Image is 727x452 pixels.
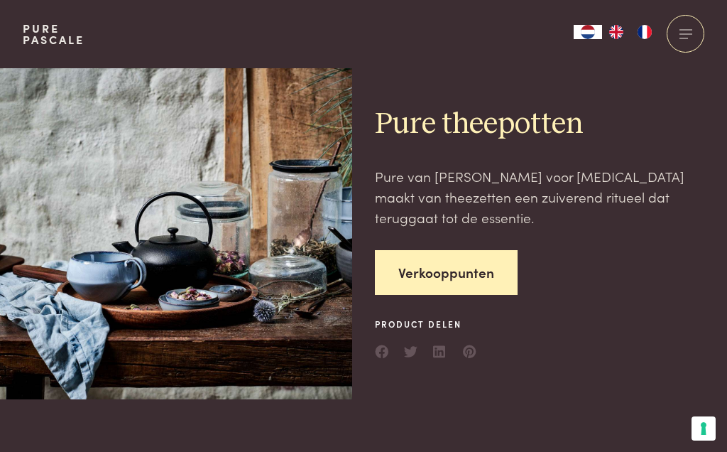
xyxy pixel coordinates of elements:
[574,25,602,39] div: Language
[375,106,704,144] h2: Pure theepotten
[602,25,659,39] ul: Language list
[692,416,716,441] button: Uw voorkeuren voor toestemming voor trackingtechnologieën
[375,166,704,227] p: Pure van [PERSON_NAME] voor [MEDICAL_DATA] maakt van theezetten een zuiverend ritueel dat terugga...
[23,23,84,45] a: PurePascale
[602,25,630,39] a: EN
[574,25,659,39] aside: Language selected: Nederlands
[574,25,602,39] a: NL
[375,250,518,295] a: Verkooppunten
[375,318,477,330] span: Product delen
[630,25,659,39] a: FR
